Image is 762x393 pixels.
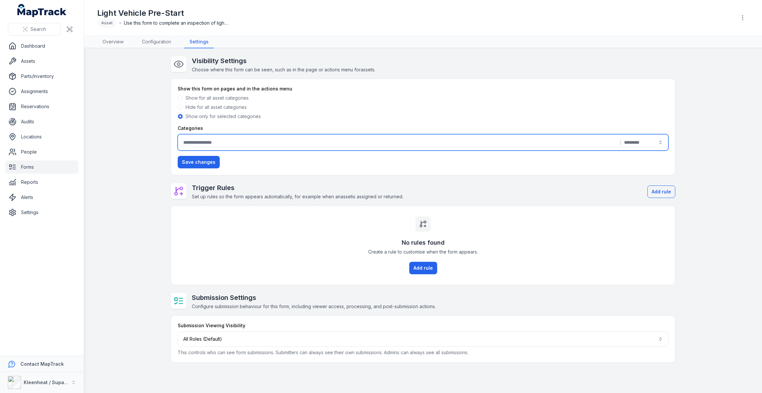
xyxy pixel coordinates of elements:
a: Dashboard [5,39,78,53]
a: Overview [97,36,129,48]
button: Add rule [409,262,437,274]
div: Asset [97,18,117,28]
a: Configuration [137,36,176,48]
strong: Kleenheat / Supagas [24,380,73,385]
label: Show only for selected categories [186,113,261,120]
button: Save changes [178,156,220,168]
label: Categories [178,125,203,132]
a: Audits [5,115,78,128]
a: Assignments [5,85,78,98]
strong: Contact MapTrack [20,361,64,367]
a: Reports [5,176,78,189]
button: Search [8,23,61,36]
a: Alerts [5,191,78,204]
span: Configure submission behaviour for this form, including viewer access, processing, and post-submi... [192,304,436,309]
a: Locations [5,130,78,143]
h2: Visibility Settings [192,56,375,65]
span: Search [31,26,46,33]
button: All Roles (Default) [178,332,668,347]
span: Choose where this form can be seen, such as in the page or actions menu for assets . [192,67,375,72]
a: Forms [5,160,78,174]
a: Reservations [5,100,78,113]
a: People [5,145,78,159]
h2: Submission Settings [192,293,436,302]
a: Settings [184,36,214,48]
button: | [178,134,668,151]
span: Create a rule to customise when the form appears. [368,249,478,255]
h3: No rules found [402,238,445,247]
label: Show for all asset categories [186,95,249,101]
a: Assets [5,55,78,68]
label: Submission Viewing Visibility [178,322,245,329]
label: Hide for all asset categories [186,104,247,111]
span: Use this form to complete an inspection of light vehicles before use [124,20,229,26]
a: Settings [5,206,78,219]
h1: Light Vehicle Pre-Start [97,8,229,18]
h2: Trigger Rules [192,183,403,192]
label: Show this form on pages and in the actions menu [178,86,292,92]
p: This controls who can see form submissions. Submitters can always see their own submissions. Admi... [178,349,668,356]
a: MapTrack [17,4,67,17]
a: Parts/Inventory [5,70,78,83]
button: Add rule [647,185,675,198]
span: Set up rules so the form appears automatically, for example when an asset is assigned or returned. [192,194,403,199]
